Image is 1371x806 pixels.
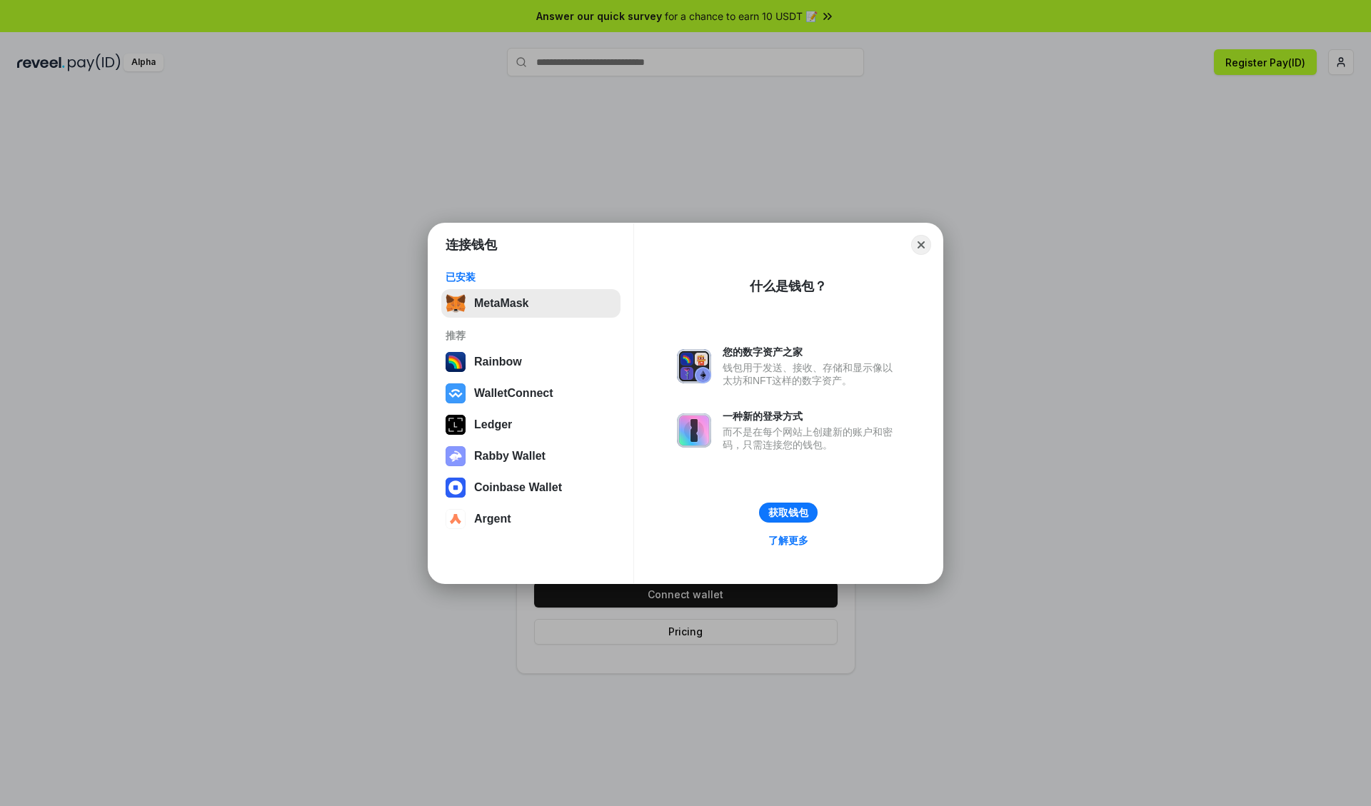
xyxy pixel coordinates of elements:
[474,297,528,310] div: MetaMask
[446,329,616,342] div: 推荐
[441,505,621,533] button: Argent
[474,513,511,525] div: Argent
[446,478,466,498] img: svg+xml,%3Csvg%20width%3D%2228%22%20height%3D%2228%22%20viewBox%3D%220%200%2028%2028%22%20fill%3D...
[441,348,621,376] button: Rainbow
[474,356,522,368] div: Rainbow
[677,349,711,383] img: svg+xml,%3Csvg%20xmlns%3D%22http%3A%2F%2Fwww.w3.org%2F2000%2Fsvg%22%20fill%3D%22none%22%20viewBox...
[474,418,512,431] div: Ledger
[446,509,466,529] img: svg+xml,%3Csvg%20width%3D%2228%22%20height%3D%2228%22%20viewBox%3D%220%200%2028%2028%22%20fill%3D...
[446,293,466,313] img: svg+xml,%3Csvg%20fill%3D%22none%22%20height%3D%2233%22%20viewBox%3D%220%200%2035%2033%22%20width%...
[474,387,553,400] div: WalletConnect
[474,450,546,463] div: Rabby Wallet
[768,534,808,547] div: 了解更多
[441,379,621,408] button: WalletConnect
[446,415,466,435] img: svg+xml,%3Csvg%20xmlns%3D%22http%3A%2F%2Fwww.w3.org%2F2000%2Fsvg%22%20width%3D%2228%22%20height%3...
[441,410,621,439] button: Ledger
[441,442,621,470] button: Rabby Wallet
[441,473,621,502] button: Coinbase Wallet
[446,383,466,403] img: svg+xml,%3Csvg%20width%3D%2228%22%20height%3D%2228%22%20viewBox%3D%220%200%2028%2028%22%20fill%3D...
[759,503,818,523] button: 获取钱包
[474,481,562,494] div: Coinbase Wallet
[446,446,466,466] img: svg+xml,%3Csvg%20xmlns%3D%22http%3A%2F%2Fwww.w3.org%2F2000%2Fsvg%22%20fill%3D%22none%22%20viewBox...
[750,278,827,295] div: 什么是钱包？
[723,361,900,387] div: 钱包用于发送、接收、存储和显示像以太坊和NFT这样的数字资产。
[760,531,817,550] a: 了解更多
[768,506,808,519] div: 获取钱包
[911,235,931,255] button: Close
[723,425,900,451] div: 而不是在每个网站上创建新的账户和密码，只需连接您的钱包。
[446,236,497,253] h1: 连接钱包
[723,346,900,358] div: 您的数字资产之家
[446,352,466,372] img: svg+xml,%3Csvg%20width%3D%22120%22%20height%3D%22120%22%20viewBox%3D%220%200%20120%20120%22%20fil...
[677,413,711,448] img: svg+xml,%3Csvg%20xmlns%3D%22http%3A%2F%2Fwww.w3.org%2F2000%2Fsvg%22%20fill%3D%22none%22%20viewBox...
[441,289,621,318] button: MetaMask
[723,410,900,423] div: 一种新的登录方式
[446,271,616,283] div: 已安装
